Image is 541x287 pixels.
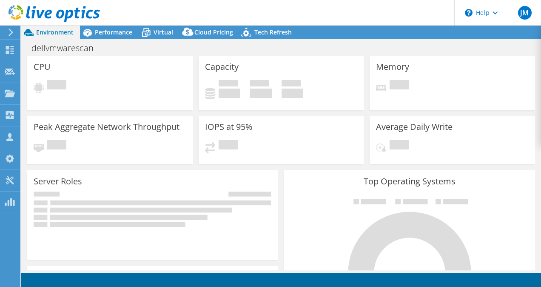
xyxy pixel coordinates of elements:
h3: Peak Aggregate Network Throughput [34,122,179,132]
svg: \n [465,9,473,17]
span: Pending [47,80,66,92]
span: Free [250,80,269,89]
span: Tech Refresh [254,28,292,36]
h3: IOPS at 95% [205,122,253,132]
h4: 0 GiB [250,89,272,98]
h1: dellvmwarescan [28,43,107,53]
h3: Memory [376,62,409,72]
h3: Top Operating Systems [290,177,529,186]
span: Virtual [154,28,173,36]
h4: 0 GiB [219,89,240,98]
span: JM [518,6,532,20]
span: Pending [47,140,66,152]
span: Performance [95,28,132,36]
span: Used [219,80,238,89]
h3: Average Daily Write [376,122,453,132]
span: Pending [390,140,409,152]
h3: Capacity [205,62,239,72]
h4: 0 GiB [282,89,303,98]
span: Environment [36,28,74,36]
span: Pending [390,80,409,92]
h3: Server Roles [34,177,82,186]
span: Pending [219,140,238,152]
span: Cloud Pricing [194,28,233,36]
h3: CPU [34,62,51,72]
span: Total [282,80,301,89]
